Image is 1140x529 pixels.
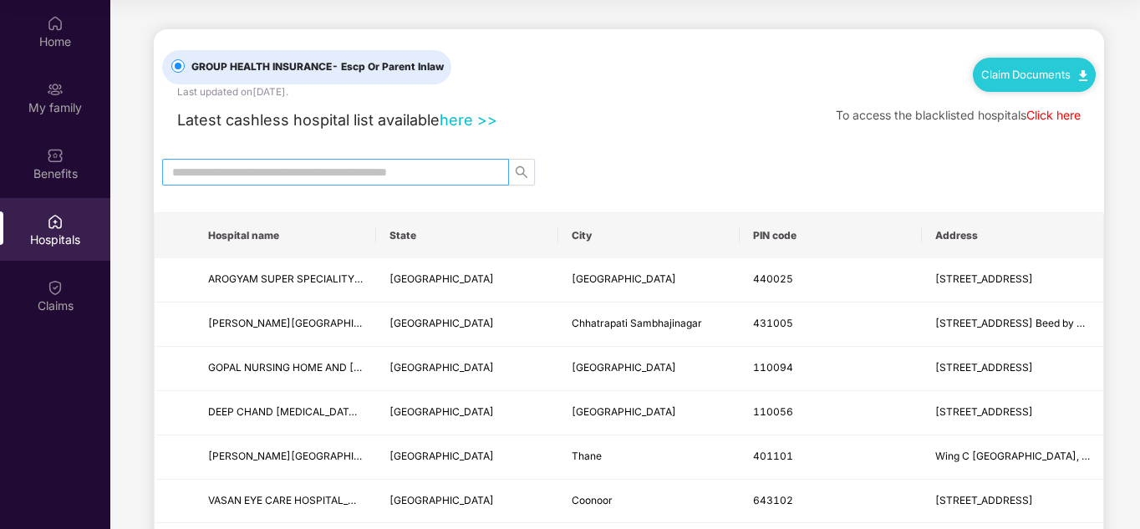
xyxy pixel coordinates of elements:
td: DEEP CHAND DIALYSIS CENTRE [195,391,376,435]
td: 75/75 1 Mount Road, Kumaran Nagar [922,480,1103,524]
span: [GEOGRAPHIC_DATA] [389,494,494,506]
td: DHANVANTARI HOSPITAL [195,435,376,480]
span: [GEOGRAPHIC_DATA] [572,272,676,285]
td: AROGYAM SUPER SPECIALITY HOSPITAL [195,258,376,303]
img: svg+xml;base64,PHN2ZyB4bWxucz0iaHR0cDovL3d3dy53My5vcmcvMjAwMC9zdmciIHdpZHRoPSIxMC40IiBoZWlnaHQ9Ij... [1079,70,1087,81]
td: Maharashtra [376,303,557,347]
span: [STREET_ADDRESS] [935,494,1033,506]
th: State [376,213,557,258]
span: To access the blacklisted hospitals [836,108,1026,122]
span: 401101 [753,450,793,462]
span: 110094 [753,361,793,374]
td: Shri Swami Samarth Hospital Arthroscopy & Orthopedic Superspeciality Center [195,303,376,347]
th: PIN code [740,213,921,258]
td: Maharashtra [376,258,557,303]
span: [PERSON_NAME][GEOGRAPHIC_DATA] [208,450,395,462]
img: svg+xml;base64,PHN2ZyBpZD0iQ2xhaW0iIHhtbG5zPSJodHRwOi8vd3d3LnczLm9yZy8yMDAwL3N2ZyIgd2lkdGg9IjIwIi... [47,279,64,296]
span: Coonoor [572,494,613,506]
span: [STREET_ADDRESS] [935,405,1033,418]
td: Coonoor [558,480,740,524]
a: Click here [1026,108,1081,122]
img: svg+xml;base64,PHN2ZyBpZD0iQmVuZWZpdHMiIHhtbG5zPSJodHRwOi8vd3d3LnczLm9yZy8yMDAwL3N2ZyIgd2lkdGg9Ij... [47,147,64,164]
span: 643102 [753,494,793,506]
td: B-16, Pillar No. 227, Main Rohtak Road [922,391,1103,435]
th: City [558,213,740,258]
a: Claim Documents [981,68,1087,81]
th: Hospital name [195,213,376,258]
span: Address [935,229,1090,242]
span: [GEOGRAPHIC_DATA] [572,361,676,374]
span: Latest cashless hospital list available [177,110,440,129]
span: Hospital name [208,229,363,242]
span: 440025 [753,272,793,285]
td: Thane [558,435,740,480]
span: [GEOGRAPHIC_DATA] [389,272,494,285]
td: New Delhi [558,391,740,435]
span: [GEOGRAPHIC_DATA] [389,450,494,462]
td: B-1, Jyoti Nagar, Loni Road [922,347,1103,391]
td: GOPAL NURSING HOME AND EYE HOSPITAL [195,347,376,391]
span: 110056 [753,405,793,418]
span: Chhatrapati Sambhajinagar [572,317,702,329]
span: AROGYAM SUPER SPECIALITY HOSPITAL [208,272,406,285]
span: [GEOGRAPHIC_DATA] [389,317,494,329]
img: svg+xml;base64,PHN2ZyB3aWR0aD0iMjAiIGhlaWdodD0iMjAiIHZpZXdCb3g9IjAgMCAyMCAyMCIgZmlsbD0ibm9uZSIgeG... [47,81,64,98]
td: Maharashtra [376,435,557,480]
span: - Escp Or Parent Inlaw [332,60,444,73]
span: search [509,165,534,179]
span: [GEOGRAPHIC_DATA] [572,405,676,418]
button: search [508,159,535,186]
span: [PERSON_NAME][GEOGRAPHIC_DATA] Arthroscopy & Orthopedic Superspeciality Center [208,317,632,329]
span: DEEP CHAND [MEDICAL_DATA] CENTRE [208,405,402,418]
td: Wing C Radha Govind Park, Uttan Road [922,435,1103,480]
td: New Delhi [558,347,740,391]
td: Tamil Nadu [376,480,557,524]
td: Nagpur [558,258,740,303]
span: [GEOGRAPHIC_DATA] [389,405,494,418]
td: Plot No.11 Sarve No.3/4 Beed by pass Satara parisar Mustafabad, Amdar Road Satara Parisar Session... [922,303,1103,347]
td: VASAN EYE CARE HOSPITAL_COONOOR [195,480,376,524]
th: Address [922,213,1103,258]
span: GOPAL NURSING HOME AND [GEOGRAPHIC_DATA] [208,361,454,374]
span: [STREET_ADDRESS] [935,361,1033,374]
td: 34, Sita Nagar, Wardha Road [922,258,1103,303]
span: [GEOGRAPHIC_DATA] [389,361,494,374]
td: Delhi [376,347,557,391]
a: here >> [440,110,497,129]
div: Last updated on [DATE] . [177,84,288,100]
span: [STREET_ADDRESS] [935,272,1033,285]
span: VASAN EYE CARE HOSPITAL_COONOOR [208,494,400,506]
img: svg+xml;base64,PHN2ZyBpZD0iSG9zcGl0YWxzIiB4bWxucz0iaHR0cDovL3d3dy53My5vcmcvMjAwMC9zdmciIHdpZHRoPS... [47,213,64,230]
img: svg+xml;base64,PHN2ZyBpZD0iSG9tZSIgeG1sbnM9Imh0dHA6Ly93d3cudzMub3JnLzIwMDAvc3ZnIiB3aWR0aD0iMjAiIG... [47,15,64,32]
span: GROUP HEALTH INSURANCE [185,59,450,75]
span: 431005 [753,317,793,329]
td: Chhatrapati Sambhajinagar [558,303,740,347]
td: Delhi [376,391,557,435]
span: Thane [572,450,602,462]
